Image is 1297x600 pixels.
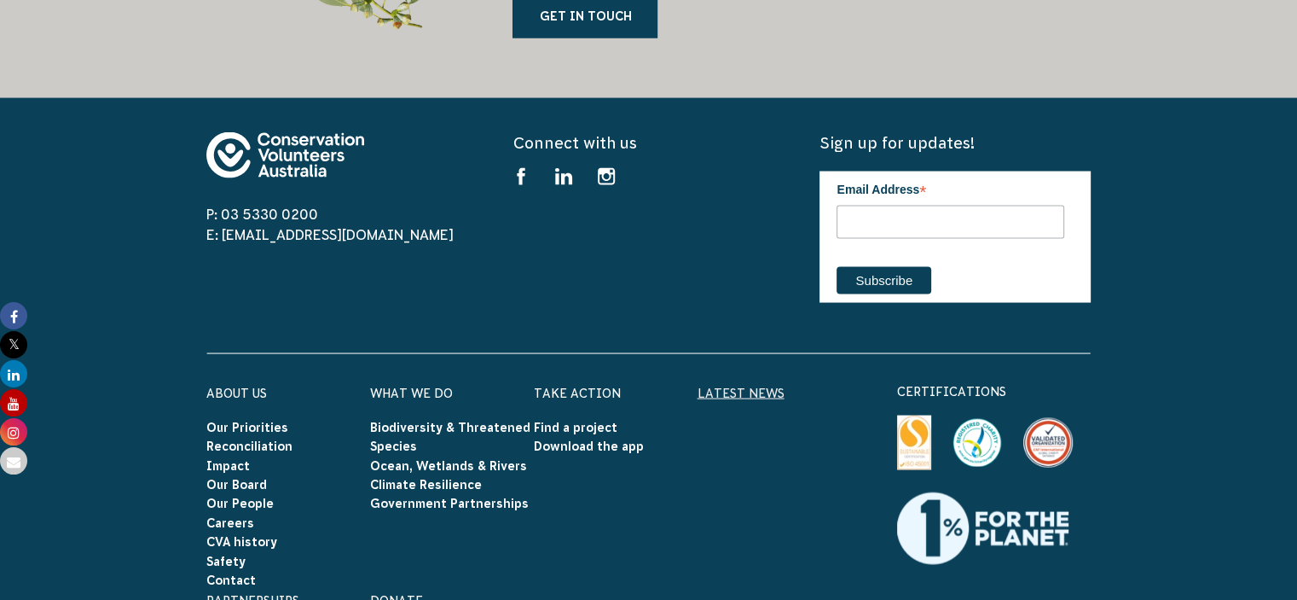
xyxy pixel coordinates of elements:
[534,440,644,453] a: Download the app
[206,387,267,400] a: About Us
[370,459,527,473] a: Ocean, Wetlands & Rivers
[206,535,277,549] a: CVA history
[206,574,256,587] a: Contact
[837,267,931,294] input: Subscribe
[897,382,1091,402] p: certifications
[206,516,254,530] a: Careers
[370,421,530,453] a: Biodiversity & Threatened Species
[819,132,1091,154] h5: Sign up for updates!
[837,172,1064,204] label: Email Address
[370,478,482,492] a: Climate Resilience
[534,421,617,434] a: Find a project
[534,387,621,400] a: Take Action
[206,207,318,222] a: P: 03 5330 0200
[370,497,529,510] a: Government Partnerships
[512,132,784,154] h5: Connect with us
[206,227,454,242] a: E: [EMAIL_ADDRESS][DOMAIN_NAME]
[206,132,364,178] img: logo-footer.svg
[206,555,246,568] a: Safety
[206,497,274,510] a: Our People
[206,421,288,434] a: Our Priorities
[698,387,785,400] a: Latest News
[206,478,267,492] a: Our Board
[370,387,453,400] a: What We Do
[206,459,250,473] a: Impact
[206,440,292,453] a: Reconciliation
